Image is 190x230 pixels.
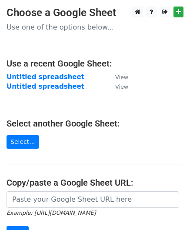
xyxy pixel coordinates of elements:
a: View [107,73,128,81]
h3: Choose a Google Sheet [7,7,183,19]
small: Example: [URL][DOMAIN_NAME] [7,210,96,216]
h4: Use a recent Google Sheet: [7,58,183,69]
small: View [115,83,128,90]
a: Untitled spreadsheet [7,73,84,81]
a: View [107,83,128,90]
p: Use one of the options below... [7,23,183,32]
a: Select... [7,135,39,149]
small: View [115,74,128,80]
input: Paste your Google Sheet URL here [7,191,179,208]
a: Untitled spreadsheet [7,83,84,90]
h4: Copy/paste a Google Sheet URL: [7,177,183,188]
h4: Select another Google Sheet: [7,118,183,129]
